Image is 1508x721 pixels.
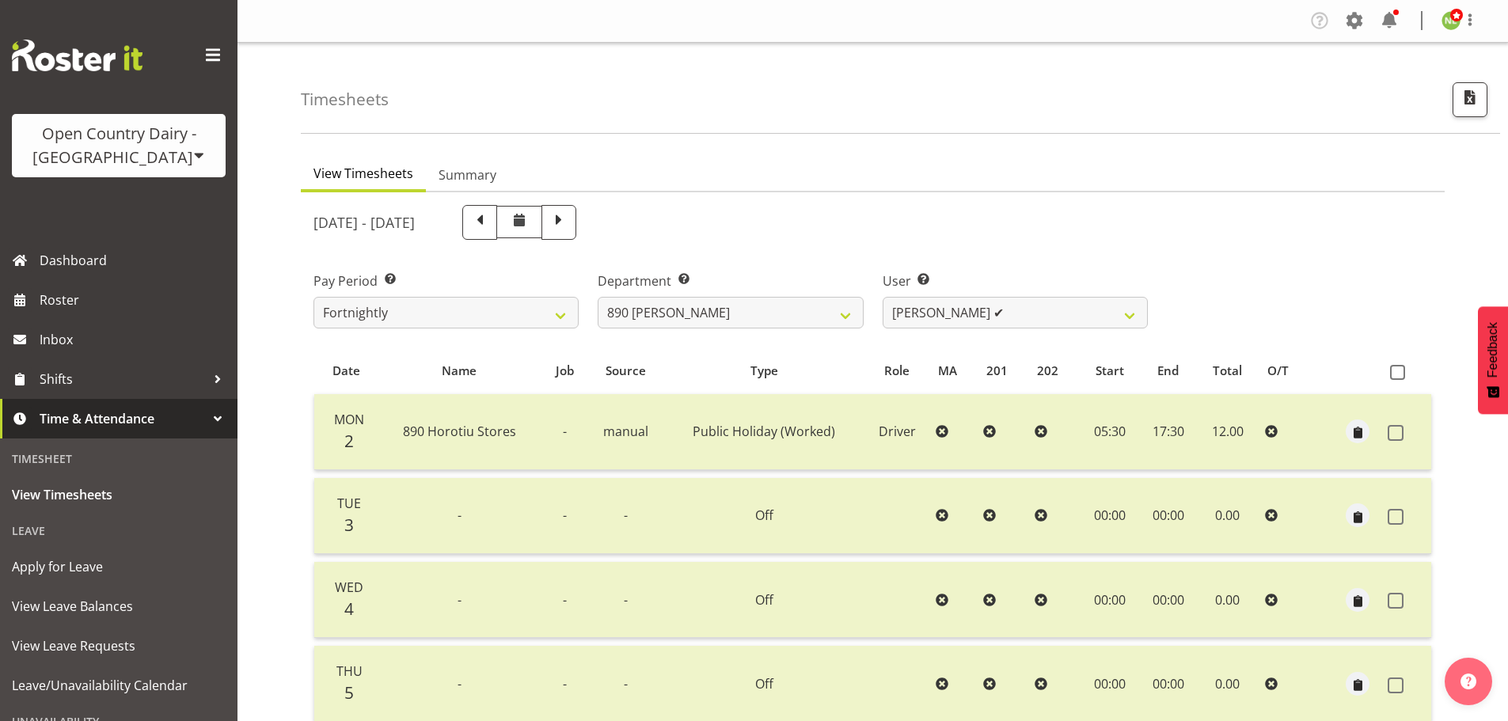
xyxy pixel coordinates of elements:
[1453,82,1487,117] button: Export CSV
[874,362,921,380] div: Role
[28,122,210,169] div: Open Country Dairy - [GEOGRAPHIC_DATA]
[1149,362,1188,380] div: End
[4,514,234,547] div: Leave
[1486,322,1500,378] span: Feedback
[550,362,579,380] div: Job
[1197,478,1258,554] td: 0.00
[563,591,567,609] span: -
[597,362,655,380] div: Source
[1206,362,1250,380] div: Total
[663,478,864,554] td: Off
[1442,11,1461,30] img: nicole-lloyd7454.jpg
[40,367,206,391] span: Shifts
[458,675,462,693] span: -
[673,362,856,380] div: Type
[1267,362,1301,380] div: O/T
[4,442,234,475] div: Timesheet
[40,328,230,351] span: Inbox
[663,394,864,470] td: Public Holiday (Worked)
[1088,362,1130,380] div: Start
[563,507,567,524] span: -
[40,407,206,431] span: Time & Attendance
[12,40,142,71] img: Rosterit website logo
[12,634,226,658] span: View Leave Requests
[458,591,462,609] span: -
[1197,562,1258,638] td: 0.00
[624,591,628,609] span: -
[344,514,354,536] span: 3
[1478,306,1508,414] button: Feedback - Show survey
[663,562,864,638] td: Off
[883,271,1148,290] label: User
[986,362,1020,380] div: 201
[313,164,413,183] span: View Timesheets
[4,626,234,666] a: View Leave Requests
[12,483,226,507] span: View Timesheets
[1079,394,1139,470] td: 05:30
[387,362,532,380] div: Name
[624,675,628,693] span: -
[335,579,363,596] span: Wed
[12,594,226,618] span: View Leave Balances
[323,362,369,380] div: Date
[1461,674,1476,689] img: help-xxl-2.png
[4,666,234,705] a: Leave/Unavailability Calendar
[344,598,354,620] span: 4
[334,411,364,428] span: Mon
[40,249,230,272] span: Dashboard
[938,362,968,380] div: MA
[344,681,354,704] span: 5
[563,675,567,693] span: -
[313,214,415,231] h5: [DATE] - [DATE]
[439,165,496,184] span: Summary
[624,507,628,524] span: -
[4,547,234,586] a: Apply for Leave
[337,495,361,512] span: Tue
[1079,562,1139,638] td: 00:00
[458,507,462,524] span: -
[313,271,579,290] label: Pay Period
[12,555,226,579] span: Apply for Leave
[1079,478,1139,554] td: 00:00
[1037,362,1070,380] div: 202
[40,288,230,312] span: Roster
[563,423,567,440] span: -
[344,430,354,452] span: 2
[4,475,234,514] a: View Timesheets
[403,423,516,440] span: 890 Horotiu Stores
[1197,394,1258,470] td: 12.00
[603,423,648,440] span: manual
[4,586,234,626] a: View Leave Balances
[1140,478,1198,554] td: 00:00
[301,90,389,108] h4: Timesheets
[1140,394,1198,470] td: 17:30
[336,662,363,680] span: Thu
[879,423,916,440] span: Driver
[1140,562,1198,638] td: 00:00
[598,271,863,290] label: Department
[12,674,226,697] span: Leave/Unavailability Calendar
